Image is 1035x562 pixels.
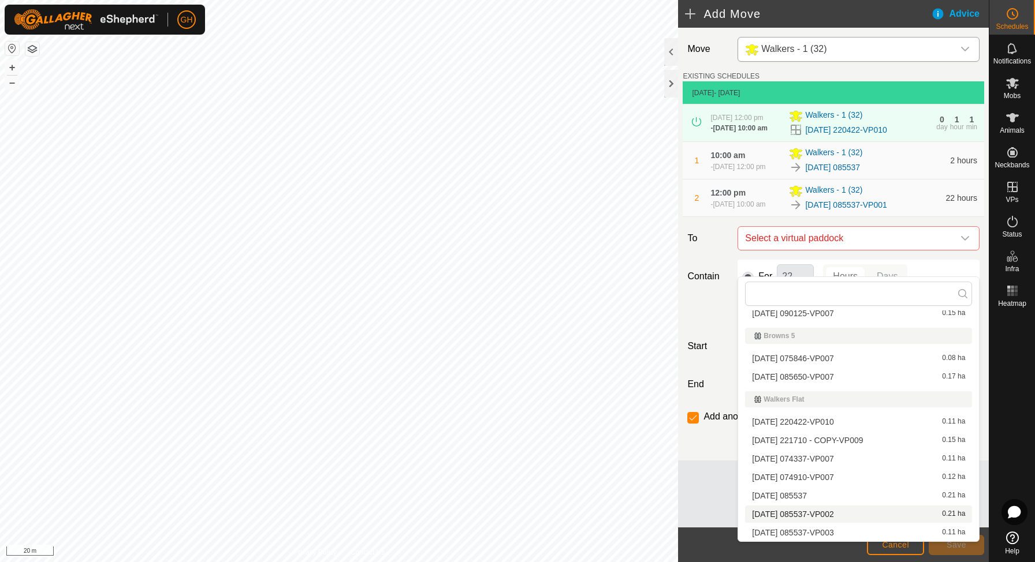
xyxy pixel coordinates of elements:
[752,455,833,463] span: [DATE] 074337-VP007
[805,162,860,174] a: [DATE] 085537
[683,269,733,283] label: Contain
[745,432,972,449] li: 2025-08-10 221710 - COPY-VP009
[14,9,158,30] img: Gallagher Logo
[745,469,972,486] li: 2025-08-21 074910-VP007
[936,123,947,130] div: day
[745,350,972,367] li: 2025-08-21 075846-VP007
[745,305,972,322] li: 2025-08-21 090125-VP007
[710,162,765,172] div: -
[710,151,745,160] span: 10:00 am
[789,198,803,212] img: To
[942,455,965,463] span: 0.11 ha
[740,38,954,61] span: Walkers - 1
[713,124,767,132] span: [DATE] 10:00 am
[713,200,765,208] span: [DATE] 10:00 am
[940,115,944,123] div: 0
[805,124,887,136] a: [DATE] 220422-VP010
[5,61,19,74] button: +
[955,115,959,123] div: 1
[351,547,385,557] a: Contact Us
[25,42,39,56] button: Map Layers
[710,188,746,197] span: 12:00 pm
[740,227,954,250] span: Select a virtual paddock
[752,418,833,426] span: [DATE] 220422-VP010
[293,547,337,557] a: Privacy Policy
[745,450,972,467] li: 2025-08-21 074337-VP007
[805,199,887,211] a: [DATE] 085537-VP001
[1005,265,1019,272] span: Infra
[738,143,979,541] ul: Option List
[969,115,974,123] div: 1
[995,162,1029,168] span: Neckbands
[714,89,740,97] span: - [DATE]
[947,540,966,549] span: Save
[950,156,977,165] span: 2 hours
[942,492,965,500] span: 0.21 ha
[5,42,19,55] button: Reset Map
[745,524,972,541] li: 2025-08-25 085537-VP003
[758,272,772,281] label: For
[867,535,924,555] button: Cancel
[954,38,977,61] div: dropdown trigger
[683,226,733,250] label: To
[745,413,972,430] li: 2025-08-10 220422-VP010
[942,354,965,362] span: 0.08 ha
[710,114,763,122] span: [DATE] 12:00 pm
[942,473,965,481] span: 0.12 ha
[695,156,699,165] span: 1
[710,123,767,133] div: -
[685,7,930,21] h2: Add Move
[710,199,765,209] div: -
[5,76,19,89] button: –
[993,58,1031,65] span: Notifications
[942,510,965,518] span: 0.21 ha
[745,368,972,385] li: 2025-08-21 085650-VP007
[752,373,833,381] span: [DATE] 085650-VP007
[942,309,965,317] span: 0.15 ha
[805,184,862,198] span: Walkers - 1 (32)
[752,529,833,537] span: [DATE] 085537-VP003
[942,373,965,381] span: 0.17 ha
[683,71,760,81] label: EXISTING SCHEDULES
[754,332,963,339] div: Browns 5
[752,354,833,362] span: [DATE] 075846-VP007
[752,473,833,481] span: [DATE] 074910-VP007
[805,109,862,123] span: Walkers - 1 (32)
[942,436,965,444] span: 0.15 ha
[931,7,989,21] div: Advice
[752,436,863,444] span: [DATE] 221710 - COPY-VP009
[1006,196,1018,203] span: VPs
[683,339,733,353] label: Start
[1005,548,1019,554] span: Help
[745,487,972,504] li: 2025-08-25 085537
[761,44,826,54] span: Walkers - 1 (32)
[942,529,965,537] span: 0.11 ha
[683,377,733,391] label: End
[929,535,984,555] button: Save
[998,300,1026,307] span: Heatmap
[752,309,833,317] span: [DATE] 090125-VP007
[683,37,733,62] label: Move
[946,193,977,203] span: 22 hours
[752,510,833,518] span: [DATE] 085537-VP002
[996,23,1028,30] span: Schedules
[695,193,699,203] span: 2
[942,418,965,426] span: 0.11 ha
[754,396,963,403] div: Walkers Flat
[1002,231,1022,238] span: Status
[882,540,909,549] span: Cancel
[950,123,964,130] div: hour
[181,14,193,26] span: GH
[1000,127,1025,134] span: Animals
[745,505,972,523] li: 2025-08-25 085537-VP002
[1004,92,1021,99] span: Mobs
[713,163,765,171] span: [DATE] 12:00 pm
[966,123,977,130] div: min
[703,412,824,421] label: Add another scheduled move
[752,492,807,500] span: [DATE] 085537
[805,147,862,160] span: Walkers - 1 (32)
[789,160,803,174] img: To
[954,227,977,250] div: dropdown trigger
[989,527,1035,559] a: Help
[692,89,714,97] span: [DATE]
